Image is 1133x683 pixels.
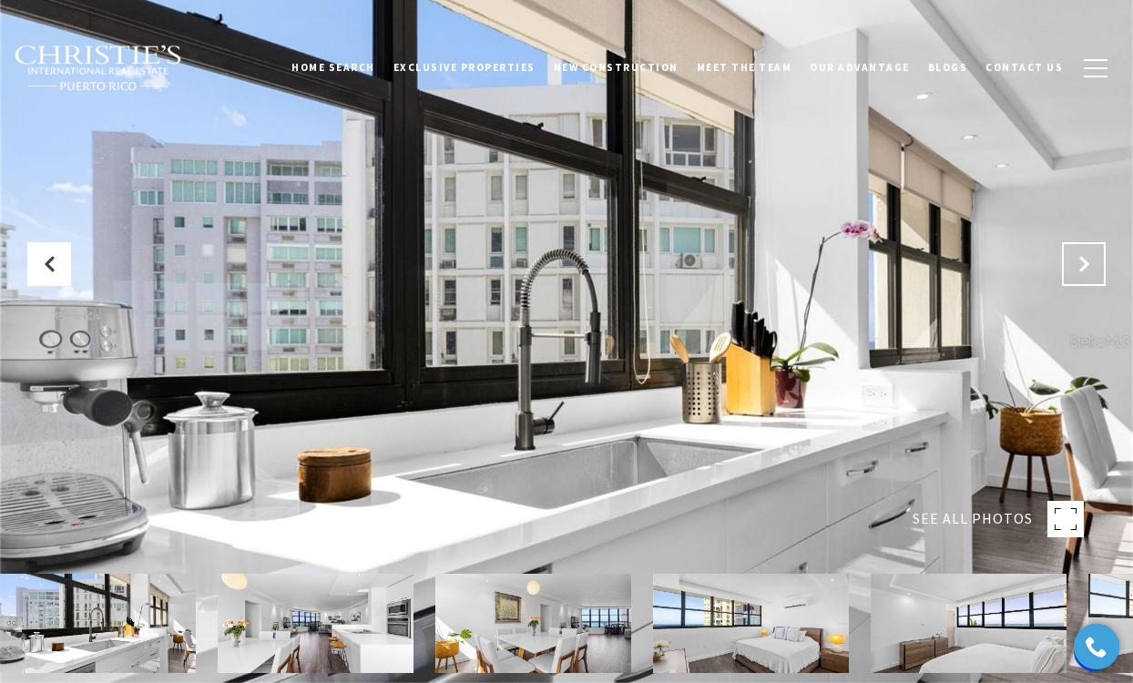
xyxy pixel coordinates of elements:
a: Blogs [919,45,977,90]
span: Contact Us [985,61,1063,74]
span: New Construction [554,61,679,74]
img: Christie's International Real Estate black text logo [14,45,183,92]
img: 9A PLAYA GRANDE #9A [653,574,849,673]
span: Blogs [928,61,968,74]
span: SEE ALL PHOTOS [913,507,1033,531]
a: Home Search [282,45,384,90]
button: Next Slide [1062,242,1106,286]
button: button [1072,42,1119,95]
img: 9A PLAYA GRANDE #9A [218,574,413,673]
button: Previous Slide [27,242,71,286]
a: New Construction [545,45,688,90]
a: Meet the Team [688,45,801,90]
a: Our Advantage [801,45,919,90]
img: 9A PLAYA GRANDE #9A [435,574,631,673]
a: Exclusive Properties [384,45,545,90]
span: Exclusive Properties [393,61,536,74]
img: 9A PLAYA GRANDE #9A [871,574,1067,673]
span: Our Advantage [810,61,910,74]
